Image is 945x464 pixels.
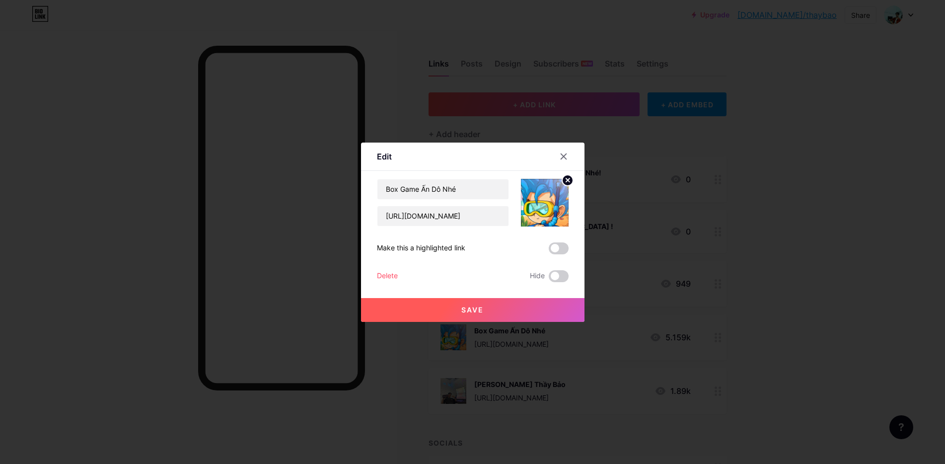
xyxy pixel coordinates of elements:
div: Edit [377,151,392,162]
button: Save [361,298,584,322]
img: link_thumbnail [521,179,569,227]
div: Make this a highlighted link [377,242,465,254]
input: URL [377,206,509,226]
div: Delete [377,270,398,282]
span: Save [461,306,484,314]
input: Title [377,179,509,199]
span: Hide [530,270,545,282]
